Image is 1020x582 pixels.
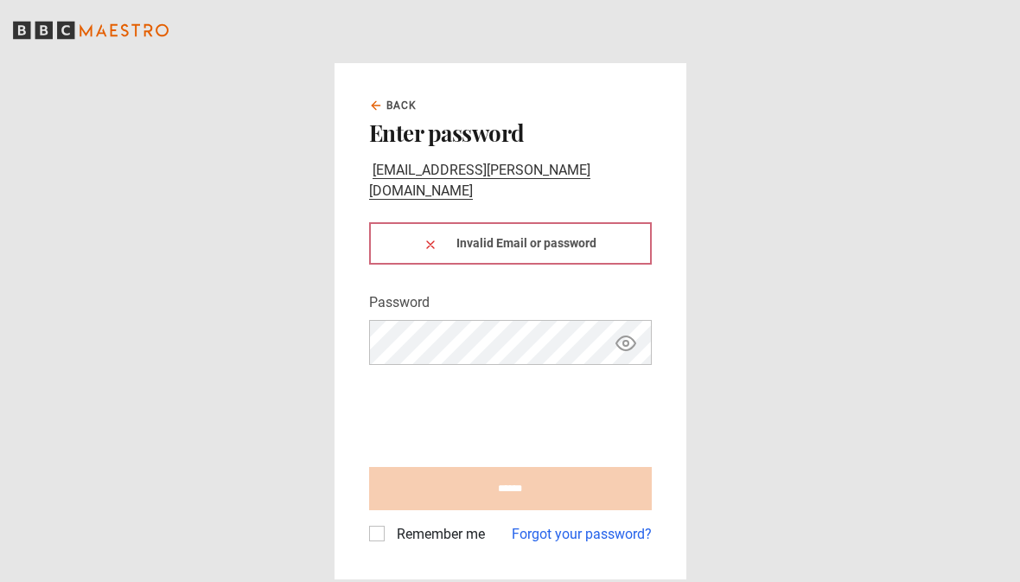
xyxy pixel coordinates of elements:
[369,98,418,113] a: Back
[369,292,430,313] label: Password
[386,98,418,113] span: Back
[512,524,652,545] a: Forgot your password?
[369,379,632,446] iframe: reCAPTCHA
[369,120,652,146] h2: Enter password
[611,328,641,358] button: Show password
[369,222,652,265] div: Invalid Email or password
[390,524,485,545] label: Remember me
[13,17,169,43] svg: BBC Maestro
